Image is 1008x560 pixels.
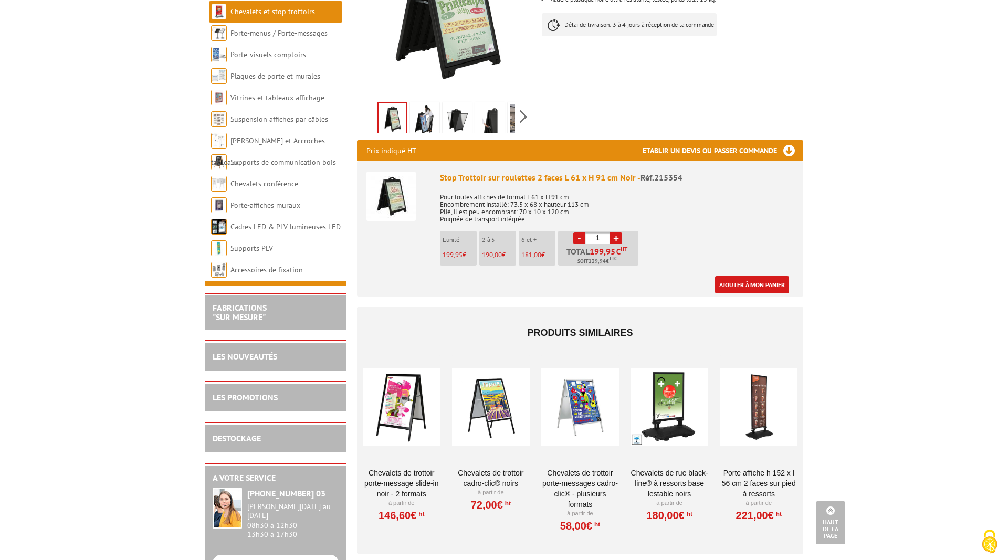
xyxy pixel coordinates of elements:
p: À partir de [541,510,618,518]
p: 2 à 5 [482,236,516,244]
img: Cookies (fenêtre modale) [976,529,1003,555]
sup: HT [503,500,511,507]
div: 08h30 à 12h30 13h30 à 17h30 [247,502,339,538]
a: 221,00€HT [736,512,782,519]
p: 6 et + [521,236,555,244]
div: Stop Trottoir sur roulettes 2 faces L 61 x H 91 cm Noir - [440,172,794,184]
a: Plaques de porte et murales [230,71,320,81]
p: Pour toutes affiches de format L 61 x H 91 cm Encombrement installé: 73.5 x 68 x hauteur 113 cm P... [440,186,794,223]
img: stop_trottoir_roulettes_etanche_2_faces_noir_215354_1bis.jpg [379,103,406,135]
a: Cadres LED & PLV lumineuses LED [230,222,341,231]
a: Chevalets et stop trottoirs [230,7,315,16]
sup: HT [685,510,692,517]
a: LES PROMOTIONS [213,392,278,403]
h3: Etablir un devis ou passer commande [643,140,803,161]
a: - [573,232,585,244]
sup: HT [774,510,782,517]
img: Porte-menus / Porte-messages [211,25,227,41]
span: Produits similaires [527,327,633,338]
img: Chevalets conférence [211,176,227,192]
img: Chevalets et stop trottoirs [211,4,227,19]
p: Délai de livraison: 3 à 4 jours à réception de la commande [542,13,717,36]
sup: HT [416,510,424,517]
a: Ajouter à mon panier [715,276,789,293]
img: Porte-affiches muraux [211,197,227,213]
img: Stop Trottoir sur roulettes 2 faces L 61 x H 91 cm Noir [366,172,416,221]
p: L'unité [443,236,477,244]
img: Suspension affiches par câbles [211,111,227,127]
span: 199,95 [443,250,463,259]
p: À partir de [363,499,440,508]
a: Accessoires de fixation [230,265,303,274]
img: Vitrines et tableaux affichage [211,90,227,105]
strong: [PHONE_NUMBER] 03 [247,488,325,499]
span: 181,00 [521,250,541,259]
p: À partir de [720,499,797,508]
div: [PERSON_NAME][DATE] au [DATE] [247,502,339,520]
a: Porte Affiche H 152 x L 56 cm 2 faces sur pied à ressorts [720,468,797,499]
a: Chevalets de rue Black-Line® à ressorts base lestable Noirs [631,468,708,499]
a: + [610,232,622,244]
p: € [443,251,477,259]
a: Haut de la page [816,501,845,544]
a: LES NOUVEAUTÉS [213,351,277,362]
a: DESTOCKAGE [213,433,261,443]
img: widget-service.jpg [213,488,242,529]
h2: A votre service [213,473,339,483]
a: 58,00€HT [560,523,600,529]
sup: HT [592,521,600,528]
a: Vitrines et tableaux affichage [230,93,324,102]
a: Porte-menus / Porte-messages [230,28,328,38]
a: 72,00€HT [471,502,511,508]
span: Next [519,108,529,125]
img: stop_trottoir_roulettes_etanche_2_faces_noir_215354_2.jpg [445,104,470,136]
sup: HT [621,246,627,253]
p: Prix indiqué HT [366,140,416,161]
span: € [616,247,621,256]
img: stop_trottoir_roulettes_etanche_2_faces_noir_215354_4.jpg [477,104,502,136]
img: Supports PLV [211,240,227,256]
p: € [521,251,555,259]
span: 239,94 [589,257,606,266]
a: FABRICATIONS"Sur Mesure" [213,302,267,322]
img: Cadres LED & PLV lumineuses LED [211,219,227,235]
span: 190,00 [482,250,502,259]
p: € [482,251,516,259]
a: Chevalets conférence [230,179,298,188]
span: Soit € [577,257,617,266]
a: 146,60€HT [379,512,424,519]
a: Chevalets de trottoir Cadro-Clic® Noirs [452,468,529,489]
a: Chevalets de trottoir porte-message Slide-in Noir - 2 formats [363,468,440,499]
button: Cookies (fenêtre modale) [971,524,1008,560]
a: Supports PLV [230,244,273,253]
span: Réf.215354 [640,172,682,183]
a: 180,00€HT [646,512,692,519]
img: Accessoires de fixation [211,262,227,278]
img: stop_trottoir_roulettes_etanche_2_faces_noir_215354_0bis1.jpg [510,104,535,136]
a: Supports de communication bois [230,157,336,167]
a: Porte-visuels comptoirs [230,50,306,59]
a: Chevalets de trottoir porte-messages Cadro-Clic® - Plusieurs formats [541,468,618,510]
span: 199,95 [590,247,616,256]
img: Porte-visuels comptoirs [211,47,227,62]
a: [PERSON_NAME] et Accroches tableaux [211,136,325,167]
p: À partir de [452,489,529,497]
img: Plaques de porte et murales [211,68,227,84]
sup: TTC [609,256,617,261]
a: Porte-affiches muraux [230,200,300,210]
img: Cimaises et Accroches tableaux [211,133,227,149]
img: stop_trottoir_roulettes_etanche_2_faces_noir_215354_3bis.jpg [412,104,437,136]
p: À partir de [631,499,708,508]
a: Suspension affiches par câbles [230,114,328,124]
p: Total [561,247,638,266]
